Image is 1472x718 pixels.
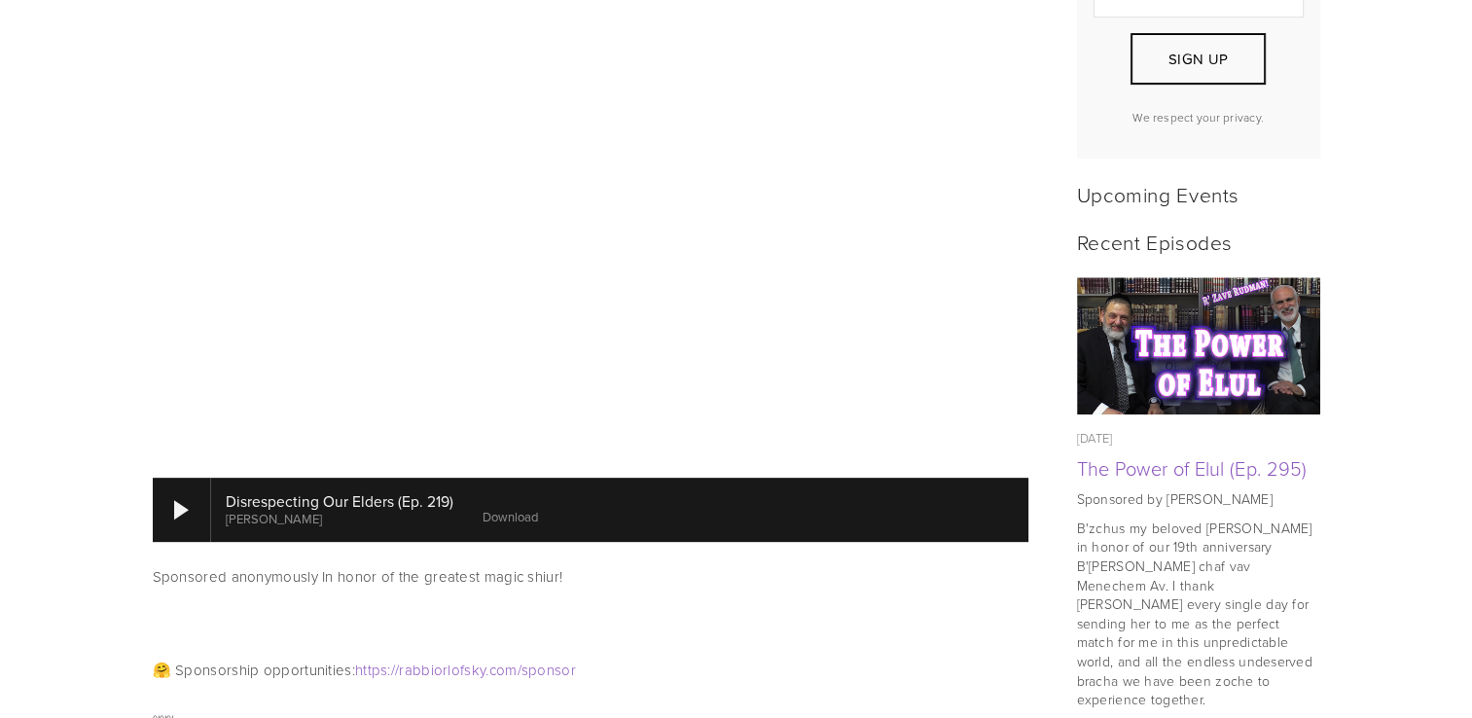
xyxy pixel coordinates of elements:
[489,660,518,680] span: com
[153,565,1028,589] p: Sponsored anonymously In honor of the greatest magic shiur!
[485,660,488,680] span: .
[1077,429,1113,447] time: [DATE]
[1077,454,1308,482] a: The Power of Elul (Ep. 295)
[153,659,1028,682] p: 🤗 Sponsorship opportunities:
[1076,277,1320,414] img: The Power of Elul (Ep. 295)
[355,660,388,680] span: https
[1131,33,1265,85] button: Sign Up
[1094,109,1304,126] p: We respect your privacy.
[1168,49,1228,69] span: Sign Up
[387,660,399,680] span: ://
[1077,182,1320,206] h2: Upcoming Events
[483,508,538,525] a: Download
[1077,489,1320,509] p: Sponsored by [PERSON_NAME]
[355,660,576,680] a: https://rabbiorlofsky.com/sponsor
[1077,230,1320,254] h2: Recent Episodes
[1077,519,1320,709] p: B'zchus my beloved [PERSON_NAME] in honor of our 19th anniversary B'[PERSON_NAME] chaf vav Menech...
[1077,277,1320,414] a: The Power of Elul (Ep. 295)
[399,660,485,680] span: rabbiorlofsky
[521,660,576,680] span: sponsor
[517,660,521,680] span: /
